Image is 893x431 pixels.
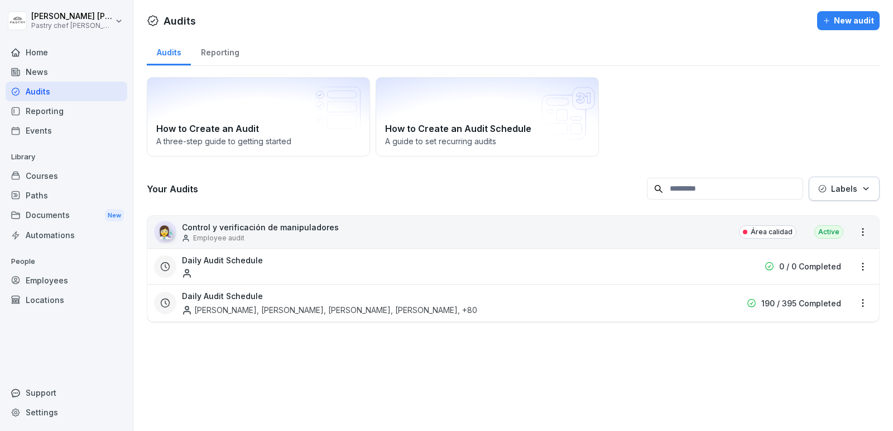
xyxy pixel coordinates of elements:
[6,225,127,245] a: Automations
[6,62,127,82] a: News
[193,233,244,243] p: Employee audit
[147,77,370,157] a: How to Create an AuditA three-step guide to getting started
[31,12,113,21] p: [PERSON_NAME] [PERSON_NAME]
[147,183,641,195] h3: Your Audits
[751,227,793,237] p: Área calidad
[164,13,196,29] h1: Audits
[6,42,127,62] a: Home
[6,166,127,186] a: Courses
[182,290,263,302] h3: Daily Audit Schedule
[182,254,263,266] h3: Daily Audit Schedule
[6,186,127,205] a: Paths
[814,225,843,239] div: Active
[831,183,857,195] p: Labels
[156,135,361,147] p: A three-step guide to getting started
[385,135,589,147] p: A guide to set recurring audits
[6,205,127,226] a: DocumentsNew
[156,122,361,135] h2: How to Create an Audit
[809,177,880,201] button: Labels
[191,37,249,65] a: Reporting
[779,261,841,272] p: 0 / 0 Completed
[31,22,113,30] p: Pastry chef [PERSON_NAME] y Cocina gourmet
[761,297,841,309] p: 190 / 395 Completed
[6,121,127,140] a: Events
[6,253,127,271] p: People
[6,290,127,310] a: Locations
[154,221,176,243] div: 👩‍🔬
[823,15,874,27] div: New audit
[6,101,127,121] a: Reporting
[6,402,127,422] a: Settings
[385,122,589,135] h2: How to Create an Audit Schedule
[105,209,124,222] div: New
[6,271,127,290] a: Employees
[376,77,599,157] a: How to Create an Audit ScheduleA guide to set recurring audits
[182,221,339,233] p: Control y verificación de manipuladores
[6,205,127,226] div: Documents
[6,148,127,166] p: Library
[6,82,127,101] a: Audits
[6,383,127,402] div: Support
[182,304,477,316] div: [PERSON_NAME], [PERSON_NAME], [PERSON_NAME], [PERSON_NAME] , +80
[147,37,191,65] a: Audits
[817,11,880,30] button: New audit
